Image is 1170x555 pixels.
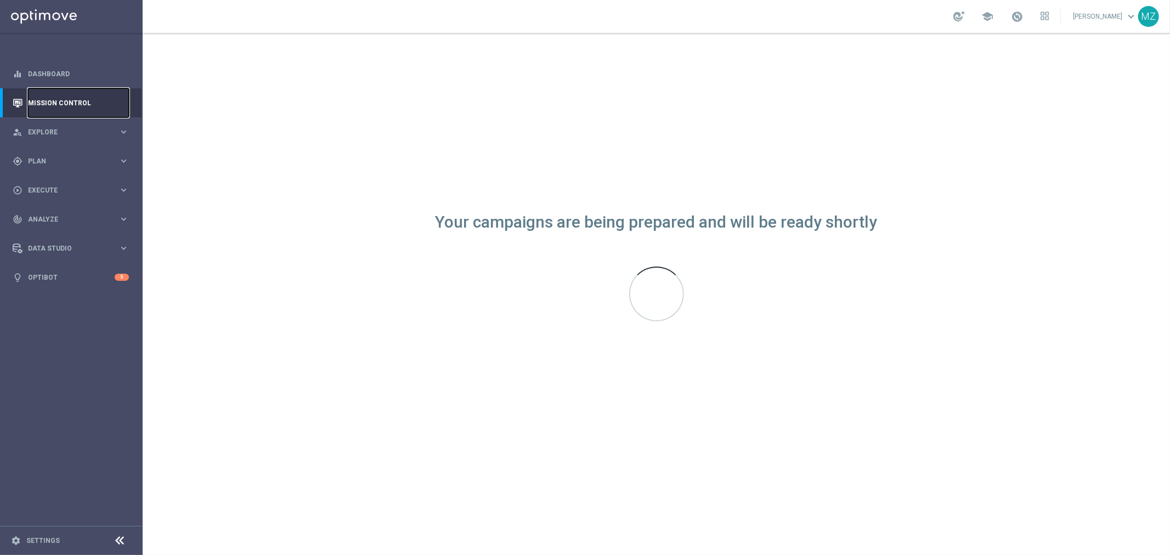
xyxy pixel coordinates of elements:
[1125,10,1137,22] span: keyboard_arrow_down
[13,69,22,79] i: equalizer
[118,127,129,137] i: keyboard_arrow_right
[12,273,129,282] button: lightbulb Optibot 5
[13,127,118,137] div: Explore
[12,128,129,137] button: person_search Explore keyboard_arrow_right
[12,244,129,253] button: Data Studio keyboard_arrow_right
[13,243,118,253] div: Data Studio
[28,263,115,292] a: Optibot
[12,186,129,195] button: play_circle_outline Execute keyboard_arrow_right
[13,127,22,137] i: person_search
[28,59,129,88] a: Dashboard
[13,88,129,117] div: Mission Control
[26,537,60,544] a: Settings
[13,185,118,195] div: Execute
[28,216,118,223] span: Analyze
[13,214,118,224] div: Analyze
[13,273,22,282] i: lightbulb
[118,243,129,253] i: keyboard_arrow_right
[13,59,129,88] div: Dashboard
[13,185,22,195] i: play_circle_outline
[12,215,129,224] button: track_changes Analyze keyboard_arrow_right
[981,10,993,22] span: school
[13,263,129,292] div: Optibot
[1138,6,1159,27] div: MZ
[28,187,118,194] span: Execute
[115,274,129,281] div: 5
[118,214,129,224] i: keyboard_arrow_right
[13,156,22,166] i: gps_fixed
[118,156,129,166] i: keyboard_arrow_right
[28,129,118,135] span: Explore
[28,245,118,252] span: Data Studio
[12,99,129,107] button: Mission Control
[1072,8,1138,25] a: [PERSON_NAME]keyboard_arrow_down
[28,88,129,117] a: Mission Control
[13,156,118,166] div: Plan
[28,158,118,165] span: Plan
[436,218,878,227] div: Your campaigns are being prepared and will be ready shortly
[12,157,129,166] button: gps_fixed Plan keyboard_arrow_right
[11,536,21,546] i: settings
[12,70,129,78] button: equalizer Dashboard
[118,185,129,195] i: keyboard_arrow_right
[13,214,22,224] i: track_changes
